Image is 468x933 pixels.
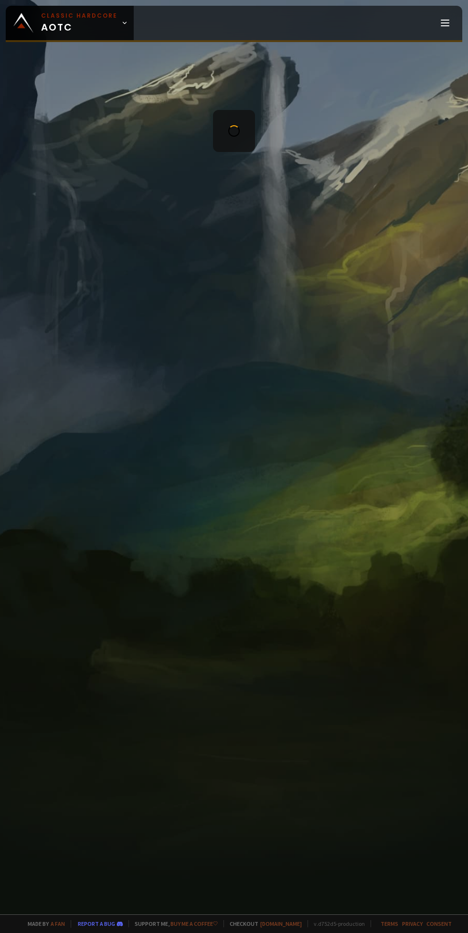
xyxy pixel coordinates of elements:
[6,6,134,40] a: Classic HardcoreAOTC
[41,11,117,34] span: AOTC
[381,920,398,927] a: Terms
[78,920,115,927] a: Report a bug
[223,920,302,927] span: Checkout
[41,11,117,20] small: Classic Hardcore
[308,920,365,927] span: v. d752d5 - production
[22,920,65,927] span: Made by
[402,920,423,927] a: Privacy
[170,920,218,927] a: Buy me a coffee
[128,920,218,927] span: Support me,
[426,920,452,927] a: Consent
[51,920,65,927] a: a fan
[260,920,302,927] a: [DOMAIN_NAME]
